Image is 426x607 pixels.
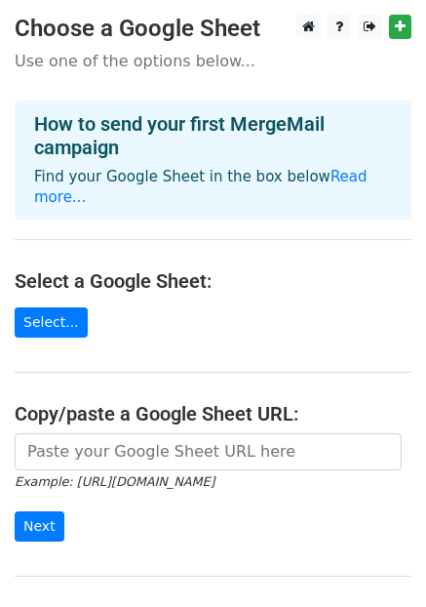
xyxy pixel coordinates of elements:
[34,168,368,206] a: Read more...
[15,51,411,71] p: Use one of the options below...
[34,112,392,159] h4: How to send your first MergeMail campaign
[15,511,64,542] input: Next
[15,15,411,43] h3: Choose a Google Sheet
[15,402,411,425] h4: Copy/paste a Google Sheet URL:
[15,474,214,489] small: Example: [URL][DOMAIN_NAME]
[15,269,411,293] h4: Select a Google Sheet:
[34,167,392,208] p: Find your Google Sheet in the box below
[15,307,88,338] a: Select...
[15,433,402,470] input: Paste your Google Sheet URL here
